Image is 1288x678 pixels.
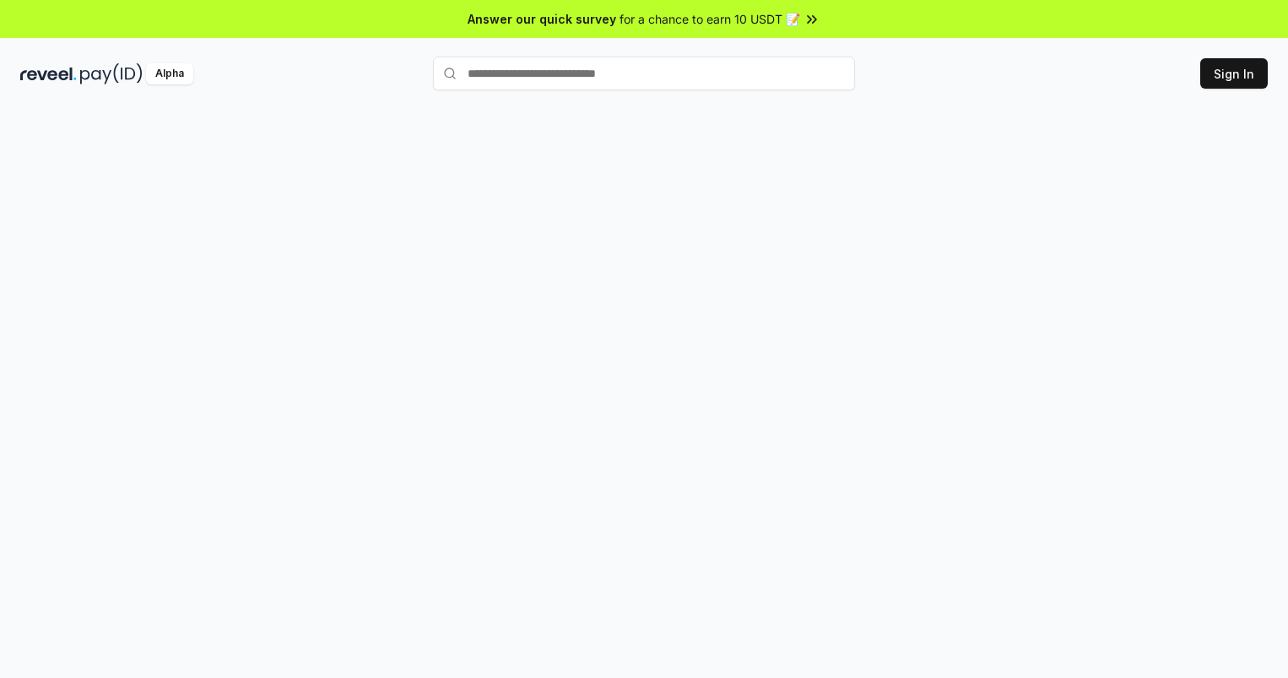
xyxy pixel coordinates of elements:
div: Alpha [146,63,193,84]
span: for a chance to earn 10 USDT 📝 [620,10,800,28]
button: Sign In [1200,58,1268,89]
span: Answer our quick survey [468,10,616,28]
img: pay_id [80,63,143,84]
img: reveel_dark [20,63,77,84]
